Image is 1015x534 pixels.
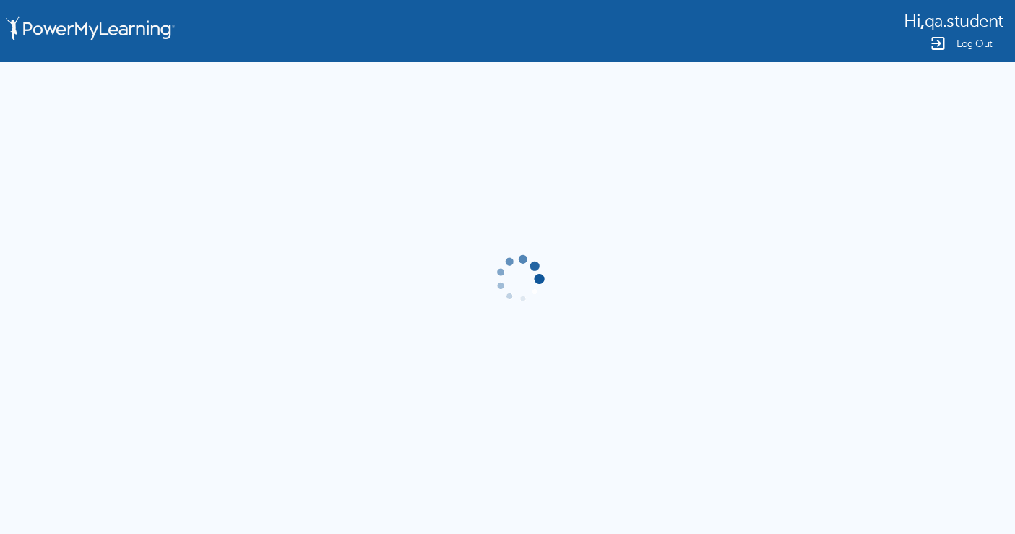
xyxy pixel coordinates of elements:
[925,12,1003,31] span: qa.student
[956,38,993,49] span: Log Out
[904,12,920,31] span: Hi
[904,10,1003,31] div: ,
[493,252,546,306] img: gif-load2.gif
[929,35,946,52] img: Logout Icon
